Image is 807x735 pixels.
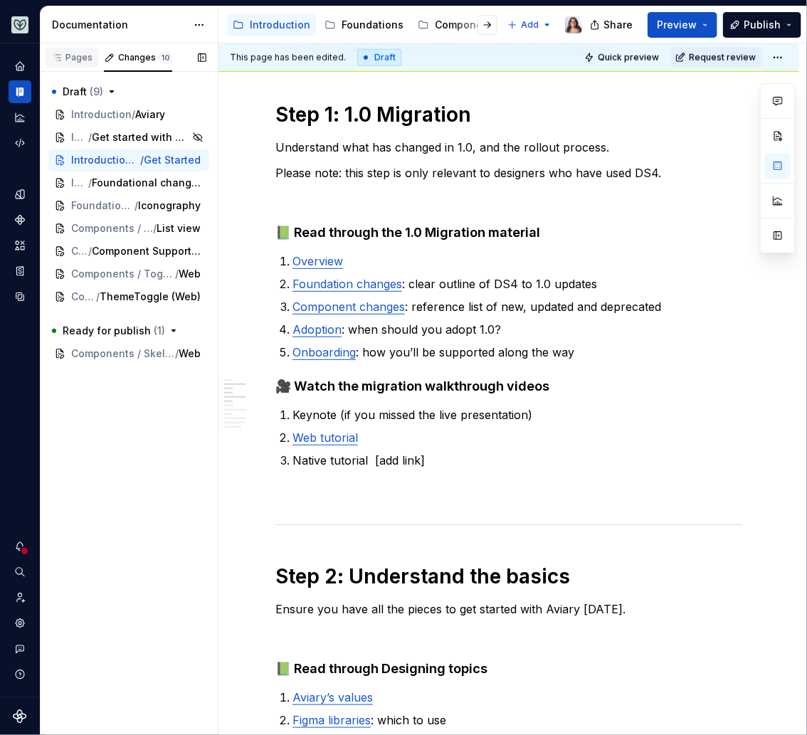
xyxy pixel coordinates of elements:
[48,217,209,240] a: Components / Stickersheet/List view
[598,52,659,63] span: Quick preview
[230,52,346,63] span: This page has been edited.
[275,564,742,589] h1: Step 2: Understand the basics
[292,712,742,729] p: : which to use
[9,612,31,635] a: Settings
[71,221,153,236] span: Components / Stickersheet
[48,285,209,308] a: Components / Toggle/ThemeToggle (Web)
[9,132,31,154] a: Code automation
[292,344,742,361] p: : how you’ll be supported along the way
[88,176,92,190] span: /
[744,18,781,32] span: Publish
[250,18,310,32] div: Introduction
[292,452,742,469] p: Native tutorial [add link]
[159,52,172,63] span: 10
[71,153,140,167] span: Introduction / Designing
[9,260,31,282] a: Storybook stories
[118,52,172,63] div: Changes
[48,342,209,365] a: Components / Skeleton/Web
[9,561,31,583] button: Search ⌘K
[580,48,665,68] button: Quick preview
[71,130,88,144] span: Introduction / Designing
[275,139,742,156] p: Understand what has changed in 1.0, and the rollout process.
[503,15,557,35] button: Add
[9,183,31,206] a: Design tokens
[11,16,28,33] img: 256e2c79-9abd-4d59-8978-03feab5a3943.png
[292,690,373,704] a: Aviary’s values
[48,240,209,263] a: Components/Component Support Tables
[9,535,31,558] button: Notifications
[657,18,697,32] span: Preview
[9,586,31,609] a: Invite team
[179,347,201,361] span: Web
[71,199,134,213] span: Foundations / Assets
[90,85,103,97] span: ( 9 )
[435,18,498,32] div: Components
[412,14,504,36] a: Components
[153,221,157,236] span: /
[292,345,356,359] a: Onboarding
[9,80,31,103] a: Documentation
[71,176,88,190] span: Introduction / Designing / 1.0 Migration
[292,321,742,338] p: : when should you adopt 1.0?
[275,601,742,618] p: Ensure you have all the pieces to get started with Aviary [DATE].
[88,130,92,144] span: /
[48,126,209,149] a: Introduction / Designing/Get started with Aviary 1.0
[583,12,642,38] button: Share
[319,14,409,36] a: Foundations
[13,709,27,724] svg: Supernova Logo
[227,11,500,39] div: Page tree
[71,244,88,258] span: Components
[175,347,179,361] span: /
[138,199,201,213] span: Iconography
[88,244,92,258] span: /
[9,106,31,129] a: Analytics
[92,130,189,144] span: Get started with Aviary 1.0
[92,244,201,258] span: Component Support Tables
[175,267,179,281] span: /
[9,638,31,660] button: Contact support
[689,52,756,63] span: Request review
[71,347,175,361] span: Components / Skeleton
[179,267,201,281] span: Web
[292,300,405,314] a: Component changes
[48,80,209,103] button: Draft (9)
[9,208,31,231] div: Components
[521,19,539,31] span: Add
[144,153,201,167] span: Get Started
[275,102,742,127] h1: Step 1: 1.0 Migration
[227,14,316,36] a: Introduction
[292,406,742,423] p: Keynote (if you missed the live presentation)
[48,194,209,217] a: Foundations / Assets/Iconography
[135,107,165,122] span: Aviary
[92,176,201,190] span: Foundational changes
[9,234,31,257] a: Assets
[140,153,144,167] span: /
[71,290,96,304] span: Components / Toggle
[51,52,93,63] div: Pages
[132,107,135,122] span: /
[48,103,209,126] a: Introduction/Aviary
[275,164,742,181] p: Please note: this step is only relevant to designers who have used DS4.
[157,221,201,236] span: List view
[292,275,742,292] p: : clear outline of DS4 to 1.0 updates
[100,290,201,304] span: ThemeToggle (Web)
[96,290,100,304] span: /
[71,267,175,281] span: Components / Toggle
[9,55,31,78] a: Home
[71,107,132,122] span: Introduction
[292,298,742,315] p: : reference list of new, updated and deprecated
[603,18,633,32] span: Share
[292,713,371,727] a: Figma libraries
[9,285,31,308] a: Data sources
